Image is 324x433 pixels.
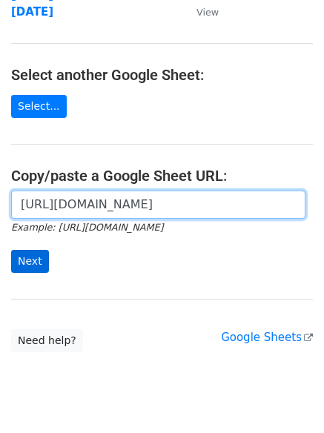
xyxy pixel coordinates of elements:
a: Need help? [11,329,83,352]
a: [DATE] [11,5,53,19]
a: View [182,5,219,19]
a: Select... [11,95,67,118]
input: Paste your Google Sheet URL here [11,191,305,219]
small: View [196,7,219,18]
input: Next [11,250,49,273]
a: Google Sheets [221,331,313,344]
small: Example: [URL][DOMAIN_NAME] [11,222,163,233]
iframe: Chat Widget [250,362,324,433]
h4: Copy/paste a Google Sheet URL: [11,167,313,185]
h4: Select another Google Sheet: [11,66,313,84]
